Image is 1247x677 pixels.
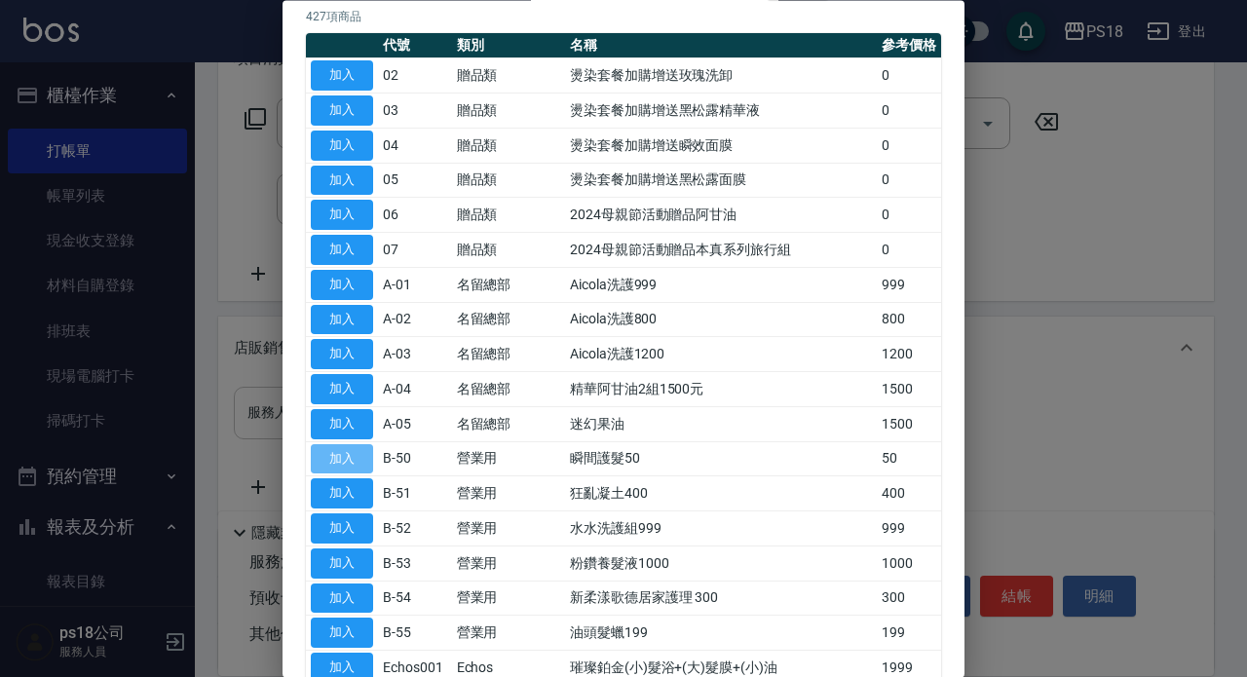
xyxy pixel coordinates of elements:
[877,616,941,651] td: 199
[311,548,373,579] button: 加入
[378,198,452,233] td: 06
[877,233,941,268] td: 0
[452,129,565,164] td: 贈品類
[452,372,565,407] td: 名留總部
[565,442,877,477] td: 瞬間護髮50
[877,34,941,59] th: 參考價格
[311,444,373,474] button: 加入
[378,303,452,338] td: A-02
[452,546,565,582] td: 營業用
[378,476,452,511] td: B-51
[378,164,452,199] td: 05
[452,442,565,477] td: 營業用
[378,582,452,617] td: B-54
[565,582,877,617] td: 新柔漾歌德居家護理 300
[311,305,373,335] button: 加入
[452,268,565,303] td: 名留總部
[378,407,452,442] td: A-05
[311,583,373,614] button: 加入
[877,407,941,442] td: 1500
[311,270,373,300] button: 加入
[565,58,877,94] td: 燙染套餐加購增送玫瑰洗卸
[565,268,877,303] td: Aicola洗護999
[565,511,877,546] td: 水水洗護組999
[452,164,565,199] td: 贈品類
[378,233,452,268] td: 07
[452,303,565,338] td: 名留總部
[452,58,565,94] td: 贈品類
[311,340,373,370] button: 加入
[378,546,452,582] td: B-53
[378,268,452,303] td: A-01
[565,233,877,268] td: 2024母親節活動贈品本真系列旅行組
[378,442,452,477] td: B-50
[565,476,877,511] td: 狂亂凝土400
[452,337,565,372] td: 名留總部
[877,337,941,372] td: 1200
[565,407,877,442] td: 迷幻果油
[565,198,877,233] td: 2024母親節活動贈品阿甘油
[877,511,941,546] td: 999
[452,407,565,442] td: 名留總部
[378,372,452,407] td: A-04
[306,9,941,26] p: 427 項商品
[565,94,877,129] td: 燙染套餐加購增送黑松露精華液
[877,442,941,477] td: 50
[565,303,877,338] td: Aicola洗護800
[877,129,941,164] td: 0
[877,94,941,129] td: 0
[877,268,941,303] td: 999
[877,372,941,407] td: 1500
[565,546,877,582] td: 粉鑽養髮液1000
[311,409,373,439] button: 加入
[311,166,373,196] button: 加入
[877,476,941,511] td: 400
[378,34,452,59] th: 代號
[877,58,941,94] td: 0
[311,514,373,545] button: 加入
[877,164,941,199] td: 0
[378,58,452,94] td: 02
[452,511,565,546] td: 營業用
[877,198,941,233] td: 0
[311,201,373,231] button: 加入
[565,34,877,59] th: 名稱
[565,337,877,372] td: Aicola洗護1200
[311,236,373,266] button: 加入
[311,61,373,92] button: 加入
[378,94,452,129] td: 03
[877,303,941,338] td: 800
[877,546,941,582] td: 1000
[565,372,877,407] td: 精華阿甘油2組1500元
[311,96,373,127] button: 加入
[452,198,565,233] td: 贈品類
[311,479,373,509] button: 加入
[378,511,452,546] td: B-52
[452,94,565,129] td: 贈品類
[565,164,877,199] td: 燙染套餐加購增送黑松露面膜
[378,337,452,372] td: A-03
[452,582,565,617] td: 營業用
[311,619,373,649] button: 加入
[378,616,452,651] td: B-55
[452,233,565,268] td: 贈品類
[311,375,373,405] button: 加入
[311,131,373,161] button: 加入
[452,616,565,651] td: 營業用
[452,34,565,59] th: 類別
[378,129,452,164] td: 04
[877,582,941,617] td: 300
[452,476,565,511] td: 營業用
[565,129,877,164] td: 燙染套餐加購增送瞬效面膜
[565,616,877,651] td: 油頭髮蠟199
